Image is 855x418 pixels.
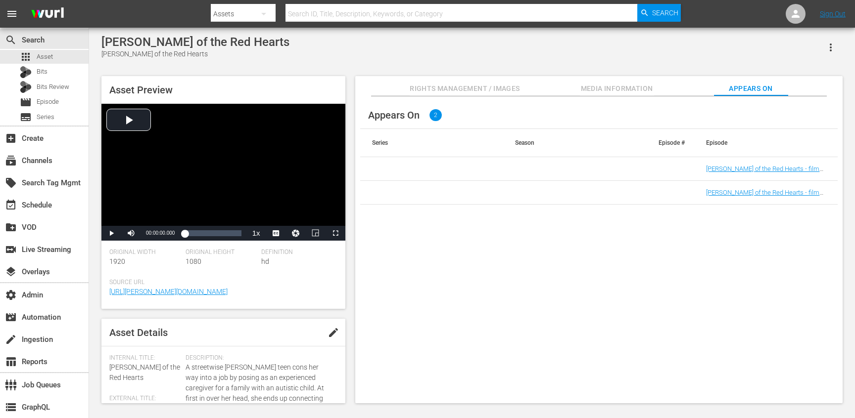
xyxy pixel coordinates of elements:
[706,165,823,180] a: [PERSON_NAME] of the Red Hearts - films morning or midday pg
[186,249,257,256] span: Original Height
[5,132,17,144] span: Create
[20,81,32,93] div: Bits Review
[328,327,339,338] span: edit
[37,52,53,62] span: Asset
[360,129,504,157] th: Series
[637,4,681,22] button: Search
[109,84,173,96] span: Asset Preview
[20,66,32,78] div: Bits
[109,363,180,381] span: [PERSON_NAME] of the Red Hearts
[322,321,345,344] button: edit
[109,354,181,362] span: Internal Title:
[186,362,332,414] span: A streetwise [PERSON_NAME] teen cons her way into a job by posing as an experienced caregiver for...
[20,111,32,123] span: Series
[713,83,788,95] span: Appears On
[306,226,326,241] button: Picture-in-Picture
[5,379,17,391] span: Job Queues
[109,249,181,256] span: Original Width
[101,104,345,241] div: Video Player
[37,112,54,122] span: Series
[5,356,17,368] span: Reports
[246,226,266,241] button: Playback Rate
[5,311,17,323] span: Automation
[266,226,286,241] button: Captions
[694,129,838,157] th: Episode
[101,226,121,241] button: Play
[5,177,17,189] span: Search Tag Mgmt
[410,83,520,95] span: Rights Management / Images
[37,82,69,92] span: Bits Review
[121,226,141,241] button: Mute
[101,35,289,49] div: [PERSON_NAME] of the Red Hearts
[20,51,32,63] span: Asset
[185,230,241,236] div: Progress Bar
[820,10,846,18] a: Sign Out
[580,83,654,95] span: Media Information
[109,279,332,287] span: Source Url
[326,226,345,241] button: Fullscreen
[286,226,306,241] button: Jump To Time
[109,327,168,338] span: Asset Details
[5,199,17,211] span: Schedule
[109,288,228,295] a: [URL][PERSON_NAME][DOMAIN_NAME]
[5,266,17,278] span: Overlays
[503,129,647,157] th: Season
[261,249,332,256] span: Definition
[5,289,17,301] span: Admin
[5,334,17,345] span: Ingestion
[5,34,17,46] span: Search
[37,67,47,77] span: Bits
[146,230,175,236] span: 00:00:00.000
[652,4,678,22] span: Search
[261,257,269,265] span: hd
[5,155,17,167] span: Channels
[186,354,332,362] span: Description:
[5,401,17,413] span: GraphQL
[706,189,823,204] a: [PERSON_NAME] of the Red Hearts - films morning or midday pg
[20,96,32,108] span: Episode
[101,49,289,59] div: [PERSON_NAME] of the Red Hearts
[109,257,125,265] span: 1920
[429,109,442,121] span: 2
[368,109,420,121] span: Appears On
[24,2,71,26] img: ans4CAIJ8jUAAAAAAAAAAAAAAAAAAAAAAAAgQb4GAAAAAAAAAAAAAAAAAAAAAAAAJMjXAAAAAAAAAAAAAAAAAAAAAAAAgAT5G...
[109,395,181,403] span: External Title:
[6,8,18,20] span: menu
[37,97,59,107] span: Episode
[647,129,695,157] th: Episode #
[186,257,201,265] span: 1080
[5,221,17,233] span: VOD
[5,244,17,255] span: Live Streaming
